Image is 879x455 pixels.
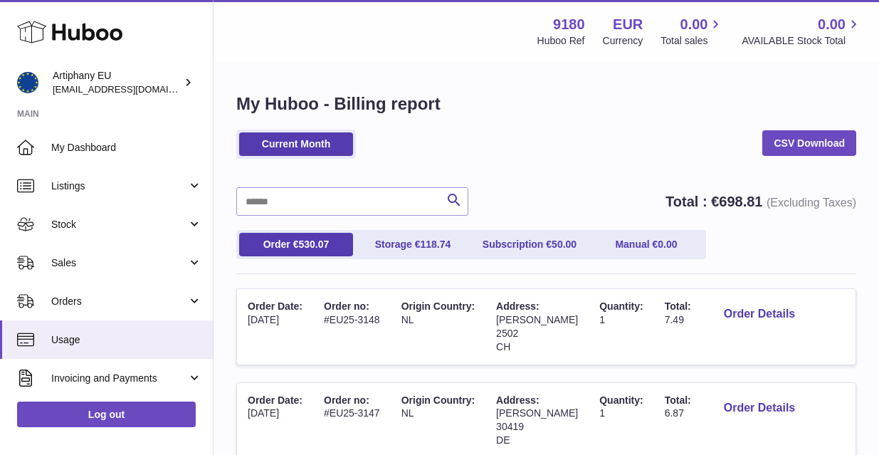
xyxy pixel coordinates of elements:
span: 50.00 [552,239,577,250]
span: Invoicing and Payments [51,372,187,385]
img: artiphany@artiphany.eu [17,72,38,93]
span: 530.07 [298,239,329,250]
span: Sales [51,256,187,270]
span: Usage [51,333,202,347]
td: 1 [589,289,653,365]
span: Total: [665,300,691,312]
span: Stock [51,218,187,231]
a: CSV Download [762,130,856,156]
div: Huboo Ref [537,34,585,48]
span: Quantity: [599,300,643,312]
a: Storage €118.74 [356,233,470,256]
span: CH [496,341,510,352]
span: 0.00 [658,239,677,250]
a: Manual €0.00 [589,233,703,256]
span: 7.49 [665,314,684,325]
a: Subscription €50.00 [473,233,586,256]
span: Quantity: [599,394,643,406]
span: 118.74 [420,239,451,250]
span: Order no: [324,394,369,406]
strong: EUR [613,15,643,34]
span: 698.81 [719,194,762,209]
h1: My Huboo - Billing report [236,93,856,115]
td: #EU25-3148 [313,289,391,365]
a: Log out [17,402,196,427]
span: Order no: [324,300,369,312]
span: [EMAIL_ADDRESS][DOMAIN_NAME] [53,83,209,95]
strong: 9180 [553,15,585,34]
a: 0.00 Total sales [660,15,724,48]
span: Origin Country: [401,394,475,406]
span: Total sales [660,34,724,48]
span: DE [496,434,510,446]
td: [DATE] [237,289,313,365]
span: Address: [496,300,539,312]
button: Order Details [712,300,806,329]
span: 6.87 [665,407,684,419]
span: 0.00 [818,15,846,34]
span: [PERSON_NAME] [496,314,578,325]
div: Artiphany EU [53,69,181,96]
div: Currency [603,34,643,48]
strong: Total : € [665,194,856,209]
a: Current Month [239,132,353,156]
span: Address: [496,394,539,406]
span: Listings [51,179,187,193]
span: My Dashboard [51,141,202,155]
span: 0.00 [680,15,708,34]
span: Total: [665,394,691,406]
span: 30419 [496,421,524,432]
button: Order Details [712,394,806,423]
span: 2502 [496,328,518,339]
span: (Excluding Taxes) [767,197,856,209]
a: Order €530.07 [239,233,353,256]
span: AVAILABLE Stock Total [742,34,862,48]
a: 0.00 AVAILABLE Stock Total [742,15,862,48]
span: Order Date: [248,300,302,312]
span: [PERSON_NAME] [496,407,578,419]
span: Origin Country: [401,300,475,312]
span: Order Date: [248,394,302,406]
span: Orders [51,295,187,308]
td: NL [391,289,485,365]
